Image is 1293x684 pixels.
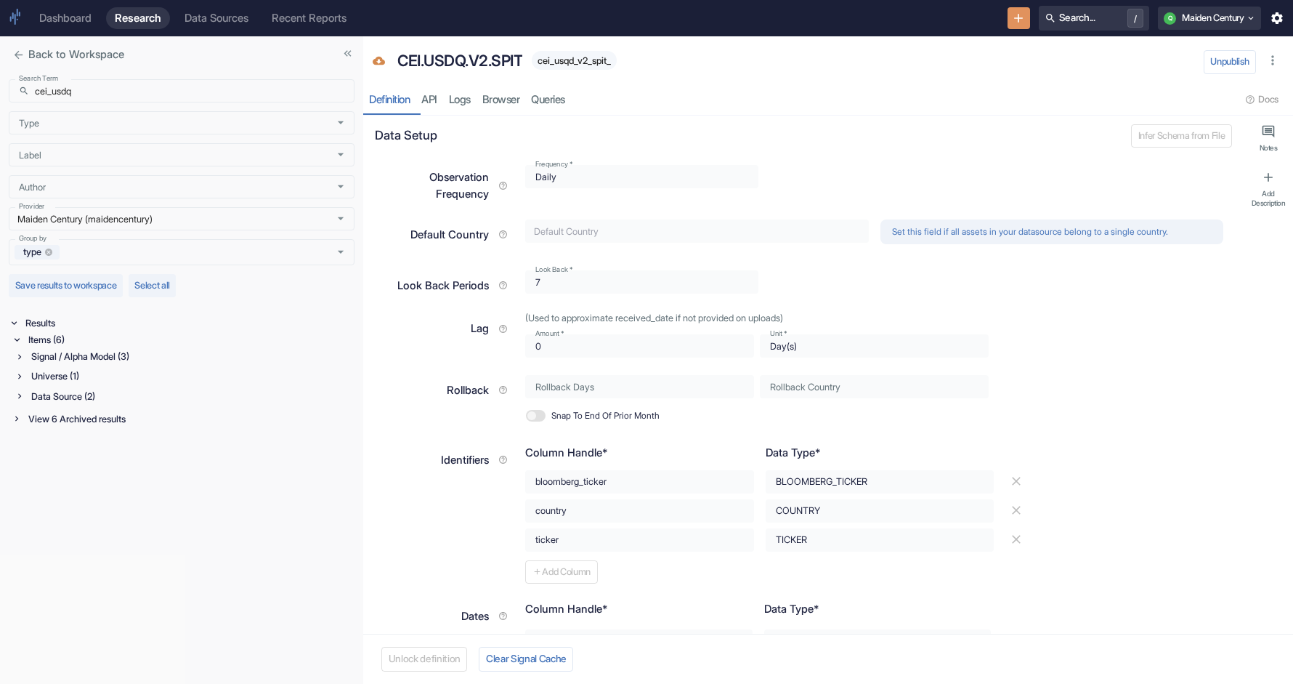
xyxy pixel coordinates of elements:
button: Notes [1247,118,1290,158]
p: (Used to approximate received_date if not provided on uploads) [525,314,1223,323]
button: Open [332,146,349,164]
div: View 6 Archived results [25,411,354,427]
p: Rollback [447,382,489,398]
a: Dashboard [31,7,100,29]
div: Q [1164,12,1176,25]
label: Look Back [535,265,572,275]
div: Recent Reports [272,12,346,25]
p: Lag [471,321,489,337]
a: Recent Reports [263,7,355,29]
button: Unpublish [1204,50,1256,73]
p: Column Handle* [525,445,753,461]
a: Queries [525,85,571,115]
button: close [9,45,28,65]
p: Set this field if all assets in your datasource belong to a single country. [892,225,1212,238]
button: Save results to workspace [9,274,123,297]
label: Amount [535,329,564,339]
a: Logs [443,85,477,115]
button: Search.../ [1039,6,1149,31]
button: Select all [129,274,177,297]
button: Open [332,178,349,196]
span: type [17,246,47,259]
p: Observation Frequency [384,169,489,202]
a: API [416,85,443,115]
p: Dates [461,608,489,624]
div: CEI.USDQ.V2.SPIT [394,45,527,76]
div: Results [23,315,354,331]
span: Data Source [373,55,385,70]
p: Data Type* [764,601,991,617]
input: Default Country [530,225,836,238]
a: Data Sources [176,7,257,29]
p: Column Handle* [525,601,752,617]
button: Open [332,210,349,228]
label: Group by [19,233,46,244]
button: Open [332,244,349,261]
a: Research [106,7,170,29]
p: Identifiers [441,452,489,468]
div: Add Description [1249,189,1287,207]
a: Browser [477,85,526,115]
div: Research [115,12,161,25]
label: Unit [770,329,787,339]
div: Dashboard [39,12,92,25]
button: New Resource [1008,7,1030,30]
span: cei_usqd_v2_spit_ [532,55,617,66]
div: BLOOMBERG_TICKER [766,470,994,494]
div: Signal / Alpha Model (3) [28,348,354,365]
label: Frequency [535,159,572,169]
label: Search Term [19,73,58,84]
button: Collapse Sidebar [338,44,357,63]
div: Items (6) [25,331,354,348]
button: Open [332,114,349,132]
div: resource tabs [363,85,1293,115]
div: Data Source (2) [28,388,354,405]
p: Data Setup [375,126,437,145]
div: COUNTRY [766,499,994,523]
p: Look Back Periods [397,278,489,294]
div: Universe (1) [28,368,354,385]
button: Clear Signal Cache [479,647,573,672]
div: type [15,245,60,259]
div: Daily [525,165,758,188]
p: Back to Workspace [28,47,124,63]
label: Provider [19,201,44,212]
p: Data Type* [766,445,994,461]
div: TICKER [766,528,994,552]
div: Day(s) [760,334,989,358]
p: Default Country [410,227,489,243]
button: Docs [1241,88,1284,111]
div: Data Sources [185,12,248,25]
span: Snap To End Of Prior Month [551,409,660,422]
p: CEI.USDQ.V2.SPIT [397,49,522,73]
button: QMaiden Century [1158,7,1261,30]
div: Definition [369,93,410,107]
